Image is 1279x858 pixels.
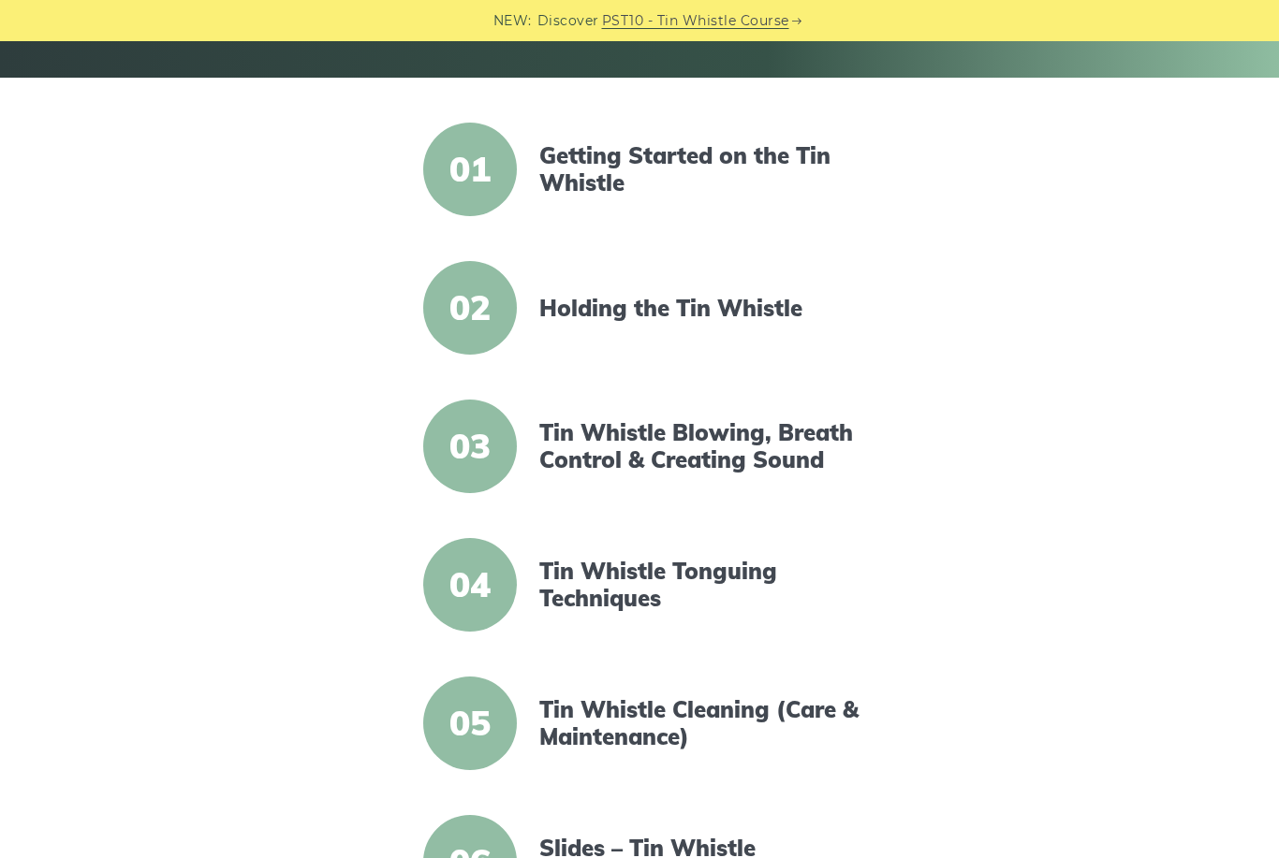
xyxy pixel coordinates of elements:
a: Tin Whistle Blowing, Breath Control & Creating Sound [539,419,861,473]
a: Holding the Tin Whistle [539,295,861,322]
span: 03 [423,400,517,493]
a: Tin Whistle Tonguing Techniques [539,558,861,612]
span: 04 [423,538,517,632]
span: Discover [537,10,599,32]
span: 01 [423,123,517,216]
a: Getting Started on the Tin Whistle [539,142,861,196]
a: PST10 - Tin Whistle Course [602,10,789,32]
span: 05 [423,676,517,770]
a: Tin Whistle Cleaning (Care & Maintenance) [539,696,861,750]
span: 02 [423,261,517,355]
span: NEW: [493,10,532,32]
